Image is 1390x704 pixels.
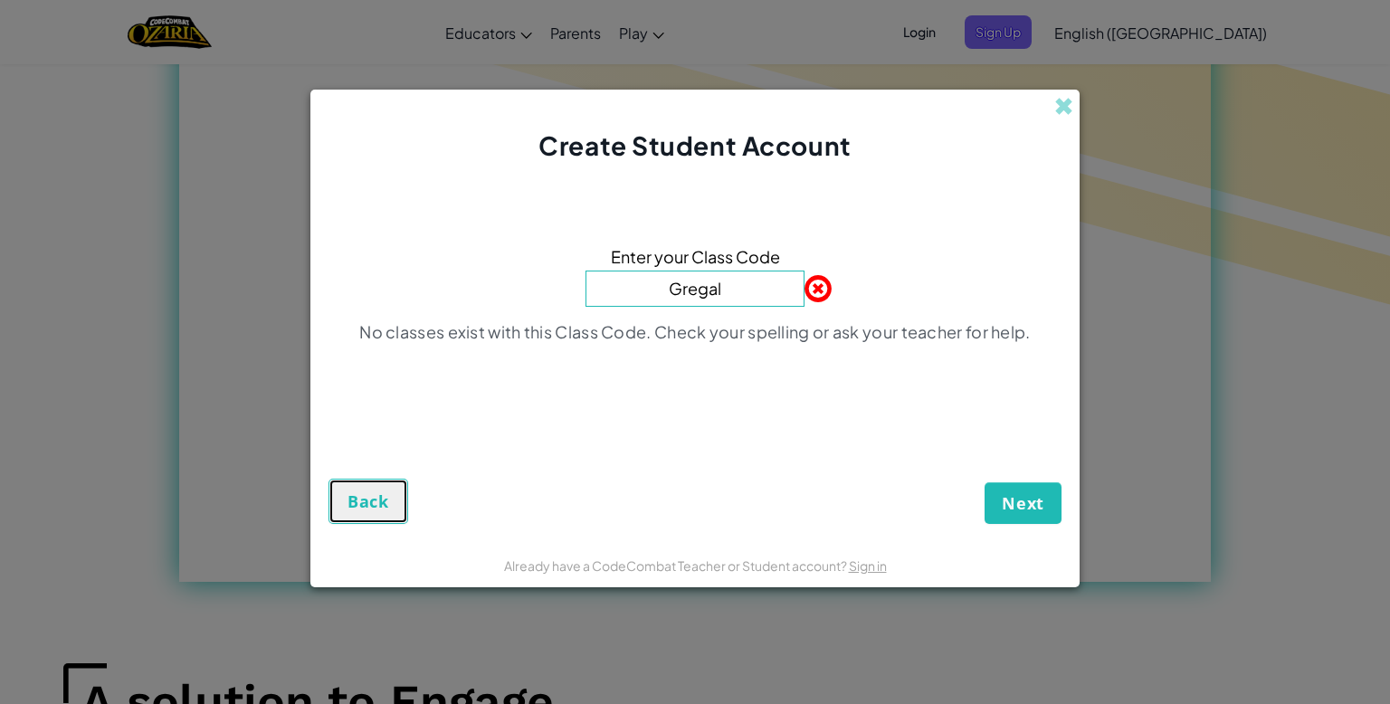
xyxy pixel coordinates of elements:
[538,129,851,161] span: Create Student Account
[1002,492,1044,514] span: Next
[504,557,849,574] span: Already have a CodeCombat Teacher or Student account?
[849,557,887,574] a: Sign in
[359,321,1030,343] p: No classes exist with this Class Code. Check your spelling or ask your teacher for help.
[611,243,780,270] span: Enter your Class Code
[347,490,389,512] span: Back
[328,479,408,524] button: Back
[985,482,1062,524] button: Next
